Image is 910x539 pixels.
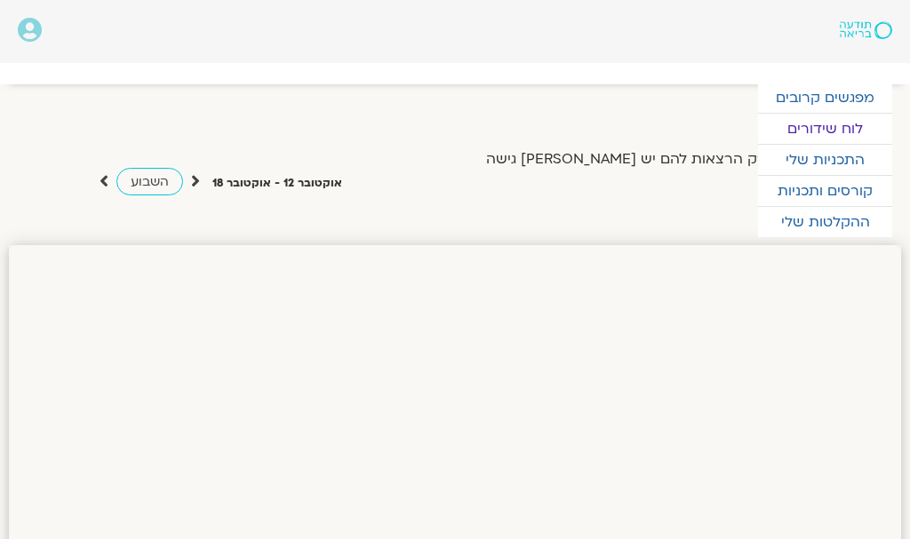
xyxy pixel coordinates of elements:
label: הצג רק הרצאות להם יש [PERSON_NAME] גישה [486,151,794,167]
a: השבוע [116,168,183,195]
p: אוקטובר 12 - אוקטובר 18 [212,174,342,193]
a: מפגשים קרובים [758,83,892,113]
a: התכניות שלי [758,145,892,175]
span: השבוע [131,173,169,190]
a: ההקלטות שלי [758,207,892,237]
a: קורסים ותכניות [758,176,892,206]
a: לוח שידורים [758,114,892,144]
